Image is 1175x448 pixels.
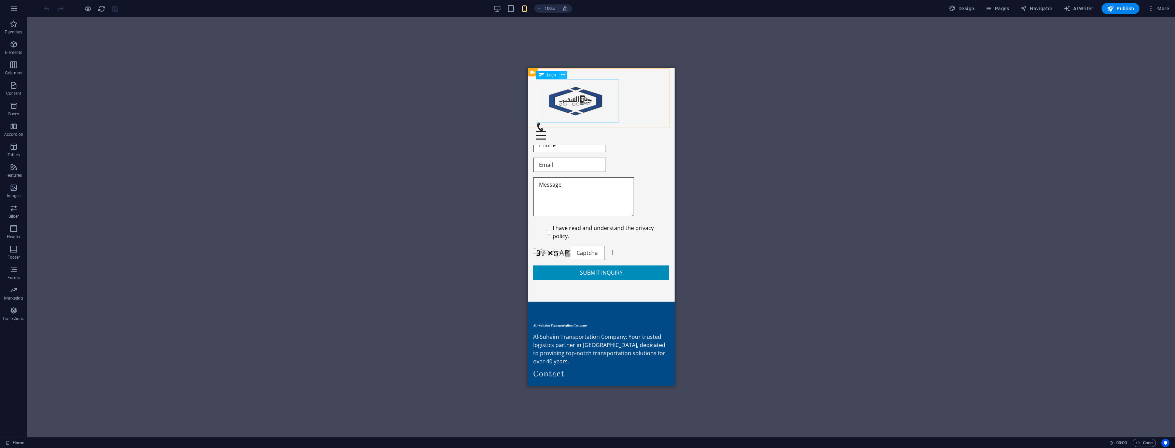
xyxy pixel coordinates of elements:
button: Usercentrics [1161,439,1170,447]
span: 00 00 [1116,439,1127,447]
i: Reload page [98,5,106,13]
span: Design [949,5,974,12]
button: AI Writer [1061,3,1096,14]
p: Images [7,193,21,199]
span: Publish [1107,5,1134,12]
button: Pages [982,3,1012,14]
p: Elements [5,50,23,55]
div: Design (Ctrl+Alt+Y) [946,3,977,14]
span: [STREET_ADDRESS] [5,316,54,324]
p: Favorites [5,29,22,35]
span: Code [1136,439,1153,447]
button: More [1145,3,1172,14]
span: More [1148,5,1169,12]
p: Footer [8,255,20,260]
button: Click here to leave preview mode and continue editing [84,4,92,13]
p: Accordion [4,132,23,137]
span: Pages [985,5,1009,12]
p: Content [6,91,21,96]
p: Collections [3,316,24,321]
p: Features [5,173,22,178]
span: : [1121,440,1122,445]
button: Design [946,3,977,14]
p: Boxes [8,111,19,117]
span: AI Writer [1064,5,1093,12]
button: Code [1133,439,1156,447]
button: Publish [1102,3,1139,14]
a: Click to cancel selection. Double-click to open Pages [5,439,24,447]
p: Columns [5,70,22,76]
button: Navigator [1018,3,1055,14]
i: On resize automatically adjust zoom level to fit chosen device. [562,5,568,12]
p: Slider [9,214,19,219]
span: Logo [547,73,556,77]
p: Forms [8,275,20,280]
p: Tables [8,152,20,158]
h6: Session time [1109,439,1127,447]
span: Navigator [1020,5,1053,12]
h6: 100% [544,4,555,13]
button: reload [97,4,106,13]
p: Marketing [4,295,23,301]
p: Header [7,234,20,240]
button: 100% [534,4,558,13]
